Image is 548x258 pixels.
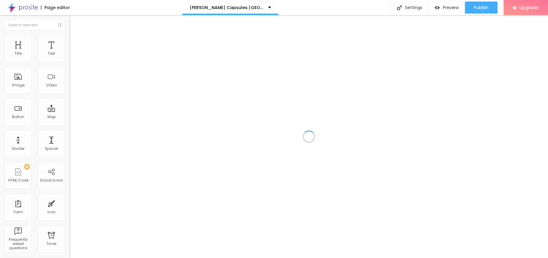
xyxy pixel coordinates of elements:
[397,5,402,10] img: Icone
[40,178,63,182] div: Social Icons
[46,83,57,87] div: Video
[465,2,498,14] button: Publish
[47,115,56,119] div: Map
[12,83,24,87] div: Image
[8,178,28,182] div: HTML Code
[519,5,539,10] span: Upgrade
[45,147,58,151] div: Spacer
[190,5,264,10] p: [PERSON_NAME] Capsules [GEOGRAPHIC_DATA]
[46,242,57,246] div: Timer
[48,51,55,56] div: Text
[435,5,440,10] img: view-1.svg
[474,5,488,10] span: Publish
[12,147,24,151] div: Divider
[12,115,24,119] div: Button
[443,5,459,10] span: Preview
[14,210,23,214] div: Form
[47,210,56,214] div: Icon
[15,51,22,56] div: Title
[429,2,465,14] button: Preview
[5,20,65,31] input: Search element
[58,23,62,27] img: Icone
[41,5,70,10] div: Page editor
[6,237,30,250] div: Frequently asked questions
